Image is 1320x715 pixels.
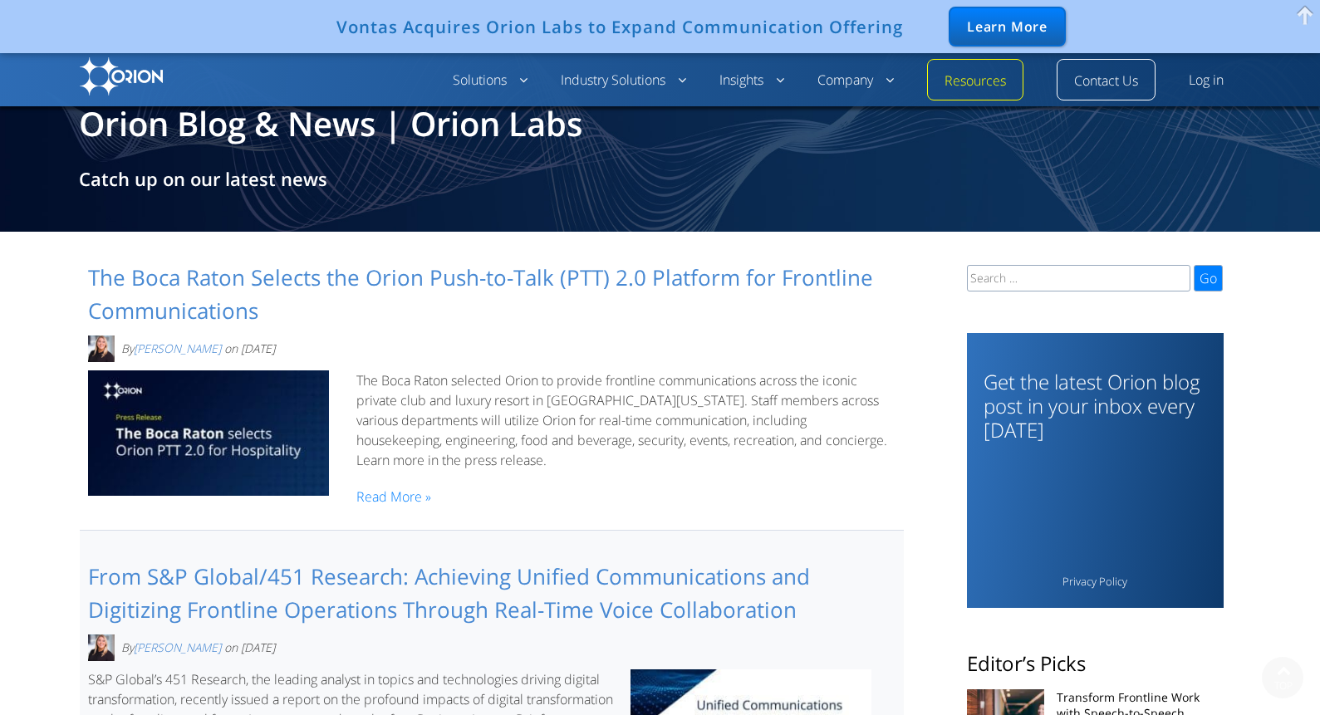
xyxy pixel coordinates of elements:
a: Privacy Policy [1062,574,1127,590]
a: Insights [719,71,784,91]
a: Company [817,71,894,91]
div: Learn More [949,7,1066,47]
a: Industry Solutions [561,71,686,91]
img: Avatar photo [88,335,115,362]
span: By [121,639,224,656]
p: Catch up on our latest news [79,169,1242,189]
time: [DATE] [241,340,275,356]
input: Go [1194,265,1223,291]
a: Read More » [356,487,431,507]
h1: Orion Blog & News | Orion Labs [79,100,1242,146]
iframe: Chat Widget [1237,635,1320,715]
img: Orion [80,57,163,95]
p: The Boca Raton selected Orion to provide frontline communications across the iconic private club ... [356,370,891,470]
iframe: Form 0 [984,462,1207,571]
span: By [121,340,224,357]
div: Vontas Acquires Orion Labs to Expand Communication Offering [336,17,903,37]
img: The Boca Raton Selects Orion PTT 2.0 for Hospitality [88,362,337,505]
time: [DATE] [241,639,275,655]
a: Solutions [453,71,528,91]
a: From S&P Global/451 Research: Achieving Unified Communications and Digitizing Frontline Operation... [88,561,810,625]
a: Contact Us [1074,71,1138,91]
a: The Boca Raton Selects the Orion Push-to-Talk (PTT) 2.0 Platform for Frontline Communications [88,262,873,326]
span: on [224,340,238,356]
a: Resources [945,71,1006,91]
h3: Get the latest Orion blog post in your inbox every [DATE] [984,370,1207,442]
a: [PERSON_NAME] [134,639,221,656]
span: on [224,639,238,655]
a: [PERSON_NAME] [134,340,221,357]
a: Log in [1189,71,1224,91]
img: Avatar photo [88,634,115,661]
h2: Editor’s Picks [967,649,1224,677]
